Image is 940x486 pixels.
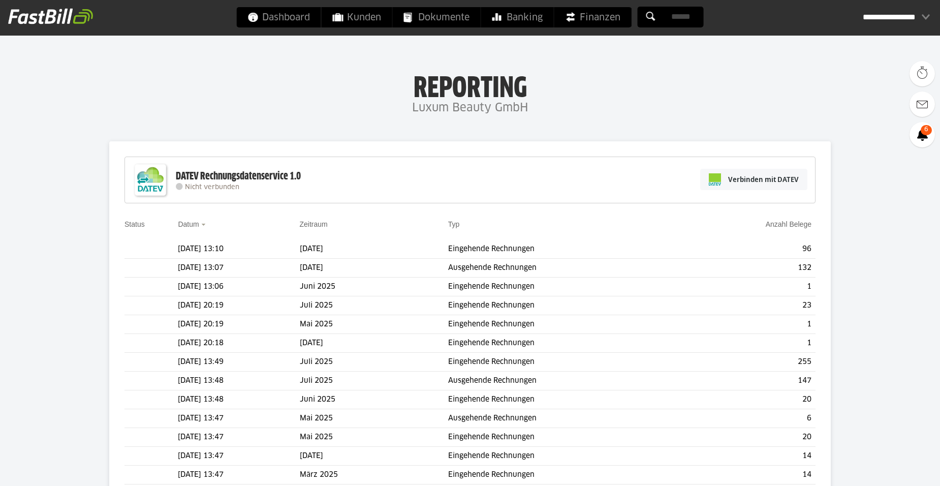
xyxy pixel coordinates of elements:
[683,428,816,447] td: 20
[448,447,683,466] td: Eingehende Rechnungen
[683,447,816,466] td: 14
[178,409,299,428] td: [DATE] 13:47
[178,296,299,315] td: [DATE] 20:19
[300,372,448,390] td: Juli 2025
[448,334,683,353] td: Eingehende Rechnungen
[237,7,321,27] a: Dashboard
[683,315,816,334] td: 1
[683,372,816,390] td: 147
[178,390,299,409] td: [DATE] 13:48
[300,278,448,296] td: Juni 2025
[683,259,816,278] td: 132
[683,296,816,315] td: 23
[448,296,683,315] td: Eingehende Rechnungen
[448,390,683,409] td: Eingehende Rechnungen
[178,428,299,447] td: [DATE] 13:47
[300,296,448,315] td: Juli 2025
[709,173,721,186] img: pi-datev-logo-farbig-24.svg
[8,8,93,24] img: fastbill_logo_white.png
[130,160,171,200] img: DATEV-Datenservice Logo
[178,240,299,259] td: [DATE] 13:10
[448,240,683,259] td: Eingehende Rechnungen
[201,224,208,226] img: sort_desc.gif
[178,315,299,334] td: [DATE] 20:19
[393,7,481,27] a: Dokumente
[300,447,448,466] td: [DATE]
[178,278,299,296] td: [DATE] 13:06
[300,409,448,428] td: Mai 2025
[178,353,299,372] td: [DATE] 13:49
[683,353,816,372] td: 255
[492,7,543,27] span: Banking
[766,220,811,228] a: Anzahl Belege
[862,455,930,481] iframe: Öffnet ein Widget, in dem Sie weitere Informationen finden
[700,169,807,190] a: Verbinden mit DATEV
[248,7,310,27] span: Dashboard
[300,353,448,372] td: Juli 2025
[554,7,632,27] a: Finanzen
[448,278,683,296] td: Eingehende Rechnungen
[300,466,448,484] td: März 2025
[404,7,469,27] span: Dokumente
[300,428,448,447] td: Mai 2025
[178,372,299,390] td: [DATE] 13:48
[300,220,328,228] a: Zeitraum
[300,334,448,353] td: [DATE]
[683,409,816,428] td: 6
[448,353,683,372] td: Eingehende Rechnungen
[333,7,381,27] span: Kunden
[322,7,392,27] a: Kunden
[683,390,816,409] td: 20
[102,72,838,98] h1: Reporting
[178,220,199,228] a: Datum
[728,174,799,185] span: Verbinden mit DATEV
[300,315,448,334] td: Mai 2025
[448,409,683,428] td: Ausgehende Rechnungen
[481,7,554,27] a: Banking
[124,220,145,228] a: Status
[185,184,239,191] span: Nicht verbunden
[178,447,299,466] td: [DATE] 13:47
[448,428,683,447] td: Eingehende Rechnungen
[300,240,448,259] td: [DATE]
[448,259,683,278] td: Ausgehende Rechnungen
[300,259,448,278] td: [DATE]
[178,259,299,278] td: [DATE] 13:07
[910,122,935,147] a: 6
[176,170,301,183] div: DATEV Rechnungsdatenservice 1.0
[566,7,620,27] span: Finanzen
[683,278,816,296] td: 1
[448,315,683,334] td: Eingehende Rechnungen
[300,390,448,409] td: Juni 2025
[448,372,683,390] td: Ausgehende Rechnungen
[448,466,683,484] td: Eingehende Rechnungen
[178,334,299,353] td: [DATE] 20:18
[448,220,460,228] a: Typ
[683,240,816,259] td: 96
[683,466,816,484] td: 14
[683,334,816,353] td: 1
[178,466,299,484] td: [DATE] 13:47
[921,125,932,135] span: 6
